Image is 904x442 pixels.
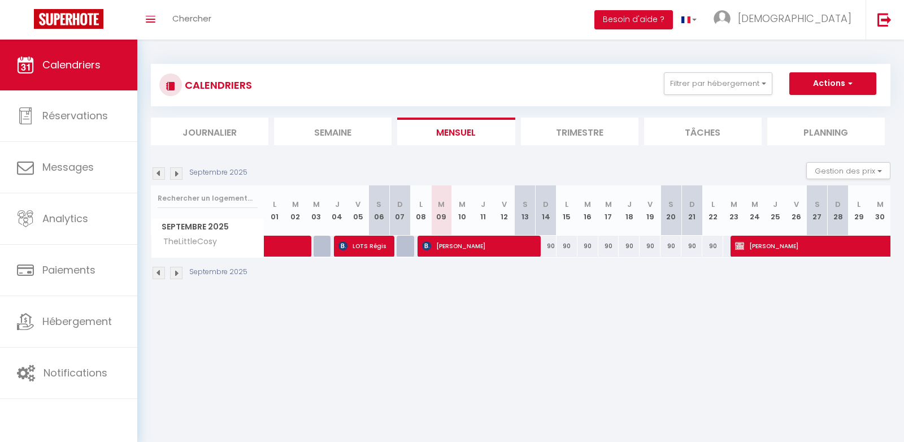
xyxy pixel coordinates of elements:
abbr: J [627,199,632,210]
button: Filtrer par hébergement [664,72,772,95]
th: 14 [536,185,557,236]
th: 26 [786,185,807,236]
img: logout [877,12,892,27]
li: Tâches [644,118,762,145]
th: 25 [765,185,786,236]
th: 15 [557,185,577,236]
img: ... [714,10,731,27]
th: 02 [285,185,306,236]
button: Ouvrir le widget de chat LiveChat [9,5,43,38]
abbr: M [584,199,591,210]
p: Septembre 2025 [189,267,247,278]
button: Actions [789,72,876,95]
th: 03 [306,185,327,236]
abbr: J [481,199,485,210]
th: 21 [681,185,702,236]
th: 06 [368,185,389,236]
th: 01 [264,185,285,236]
th: 30 [870,185,890,236]
div: 90 [536,236,557,257]
span: Paiements [42,263,95,277]
abbr: J [773,199,777,210]
abbr: V [647,199,653,210]
abbr: J [335,199,340,210]
th: 08 [410,185,431,236]
th: 16 [577,185,598,236]
abbr: D [835,199,841,210]
th: 27 [807,185,828,236]
button: Gestion des prix [806,162,890,179]
abbr: S [376,199,381,210]
th: 20 [660,185,681,236]
abbr: M [313,199,320,210]
li: Journalier [151,118,268,145]
span: LOTS Régis [338,235,387,257]
span: Analytics [42,211,88,226]
div: 90 [702,236,723,257]
li: Planning [767,118,885,145]
abbr: M [438,199,445,210]
th: 19 [640,185,660,236]
div: 90 [681,236,702,257]
th: 11 [473,185,494,236]
th: 24 [744,185,765,236]
div: 90 [577,236,598,257]
abbr: V [502,199,507,210]
div: 90 [660,236,681,257]
abbr: M [292,199,299,210]
button: Besoin d'aide ? [594,10,673,29]
span: Hébergement [42,314,112,328]
th: 05 [347,185,368,236]
li: Mensuel [397,118,515,145]
abbr: S [815,199,820,210]
span: Messages [42,160,94,174]
div: 90 [598,236,619,257]
abbr: S [668,199,673,210]
abbr: L [857,199,860,210]
span: TheLittleCosy [153,236,220,248]
th: 13 [515,185,536,236]
span: [PERSON_NAME] [422,235,533,257]
th: 18 [619,185,640,236]
abbr: L [273,199,276,210]
span: Réservations [42,109,108,123]
th: 22 [702,185,723,236]
span: Notifications [44,366,107,380]
abbr: L [711,199,715,210]
p: Septembre 2025 [189,167,247,178]
th: 07 [389,185,410,236]
abbr: V [794,199,799,210]
th: 28 [828,185,849,236]
img: Super Booking [34,9,103,29]
th: 10 [452,185,473,236]
th: 04 [327,185,347,236]
abbr: L [419,199,423,210]
span: [DEMOGRAPHIC_DATA] [738,11,851,25]
abbr: D [543,199,549,210]
abbr: M [751,199,758,210]
span: Calendriers [42,58,101,72]
abbr: M [731,199,737,210]
abbr: V [355,199,360,210]
th: 09 [431,185,452,236]
h3: CALENDRIERS [182,72,252,98]
span: Chercher [172,12,211,24]
div: 90 [557,236,577,257]
abbr: L [565,199,568,210]
div: 90 [619,236,640,257]
li: Trimestre [521,118,638,145]
div: 90 [640,236,660,257]
li: Semaine [274,118,392,145]
th: 12 [494,185,515,236]
input: Rechercher un logement... [158,188,258,209]
span: Septembre 2025 [151,219,264,235]
abbr: D [689,199,695,210]
abbr: D [397,199,403,210]
th: 23 [723,185,744,236]
th: 29 [849,185,870,236]
abbr: M [605,199,612,210]
abbr: M [877,199,884,210]
abbr: M [459,199,466,210]
th: 17 [598,185,619,236]
abbr: S [523,199,528,210]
